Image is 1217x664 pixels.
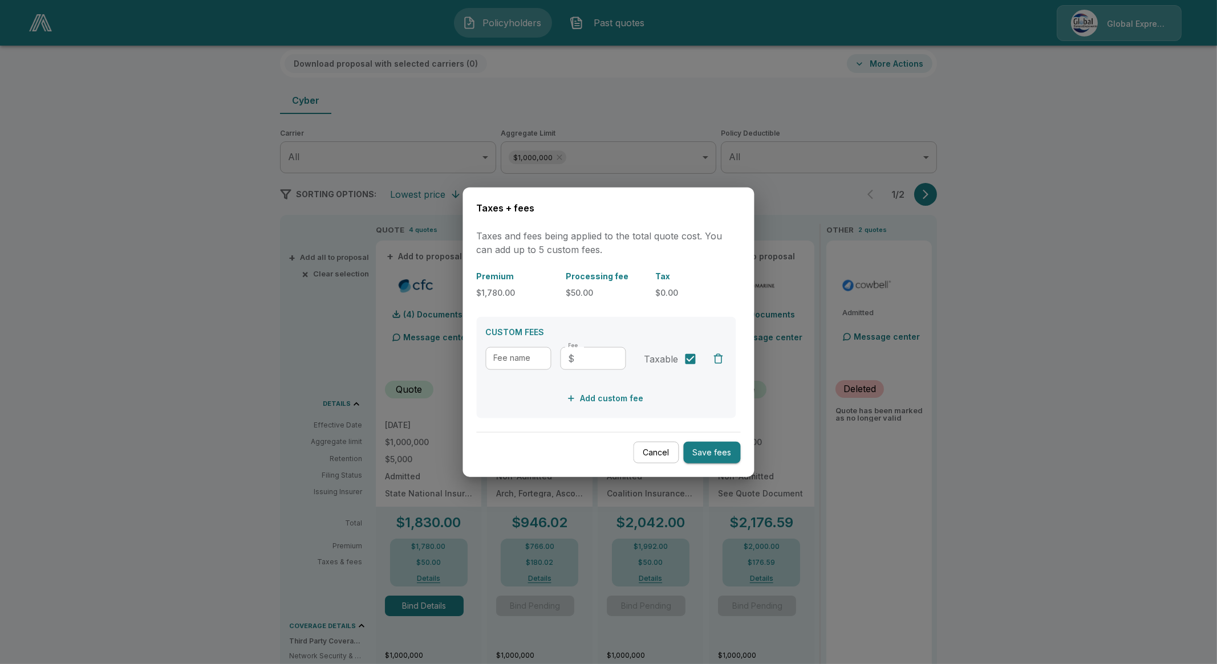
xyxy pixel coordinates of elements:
label: Fee [569,342,578,349]
p: $0.00 [656,287,736,299]
p: Processing fee [566,270,647,282]
h6: Taxes + fees [477,201,741,215]
p: Taxes and fees being applied to the total quote cost. You can add up to 5 custom fees. [477,229,741,256]
span: Taxable [644,352,679,366]
p: Premium [477,270,557,282]
p: Tax [656,270,736,282]
p: CUSTOM FEES [486,326,727,338]
button: Cancel [634,441,679,463]
p: $ [569,352,575,365]
p: $50.00 [566,287,647,299]
button: Add custom fee [565,388,648,409]
p: $1,780.00 [477,287,557,299]
button: Save fees [684,441,741,463]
